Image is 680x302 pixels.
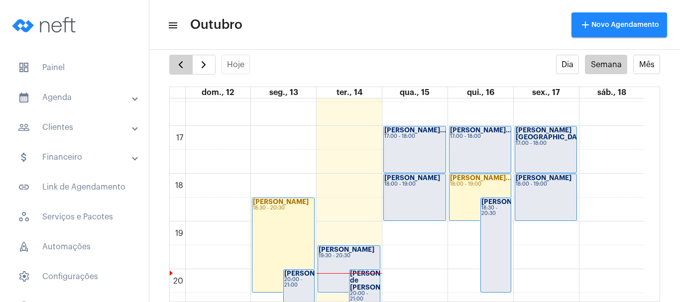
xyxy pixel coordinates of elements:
div: 20:00 - 21:00 [284,277,314,288]
div: 17 [174,133,185,142]
strong: [PERSON_NAME]... [450,175,512,181]
strong: [PERSON_NAME] [516,175,571,181]
div: 18:30 - 20:30 [481,205,511,216]
a: 14 de outubro de 2025 [335,87,364,98]
mat-expansion-panel-header: sidenav iconClientes [6,115,149,139]
div: 18:30 - 20:30 [253,205,314,211]
span: Link de Agendamento [10,175,139,199]
button: Mês [633,55,660,74]
span: sidenav icon [18,271,30,283]
mat-icon: sidenav icon [18,92,30,103]
mat-expansion-panel-header: sidenav iconAgenda [6,86,149,109]
a: 18 de outubro de 2025 [595,87,628,98]
strong: [PERSON_NAME]... [384,127,446,133]
span: Serviços e Pacotes [10,205,139,229]
div: 19:30 - 20:30 [319,253,379,259]
button: Próximo Semana [192,55,216,75]
strong: [PERSON_NAME] [384,175,440,181]
div: 20:00 - 21:00 [350,291,379,302]
mat-panel-title: Financeiro [18,151,133,163]
mat-panel-title: Clientes [18,121,133,133]
button: Semana Anterior [169,55,193,75]
strong: [PERSON_NAME] [481,199,537,205]
span: Painel [10,56,139,80]
button: Novo Agendamento [571,12,667,37]
div: 20 [171,277,185,286]
a: 17 de outubro de 2025 [530,87,562,98]
mat-icon: sidenav icon [18,121,30,133]
div: 17:00 - 18:00 [516,141,576,146]
div: 17:00 - 18:00 [384,134,445,139]
mat-icon: sidenav icon [18,181,30,193]
button: Semana [585,55,627,74]
strong: [PERSON_NAME] [319,246,374,253]
div: 19 [173,229,185,238]
a: 16 de outubro de 2025 [465,87,496,98]
button: Hoje [222,55,250,74]
strong: [PERSON_NAME] de [PERSON_NAME] [350,270,406,291]
div: 18:00 - 19:00 [384,182,445,187]
mat-icon: add [579,19,591,31]
button: Dia [556,55,579,74]
span: sidenav icon [18,211,30,223]
a: 13 de outubro de 2025 [267,87,300,98]
div: 18:00 - 19:00 [516,182,576,187]
img: logo-neft-novo-2.png [8,5,83,45]
span: Configurações [10,265,139,289]
strong: [PERSON_NAME]... [450,127,512,133]
div: 18 [173,181,185,190]
mat-panel-title: Agenda [18,92,133,103]
span: sidenav icon [18,241,30,253]
span: Novo Agendamento [579,21,659,28]
strong: [PERSON_NAME] [253,199,309,205]
strong: [PERSON_NAME] [GEOGRAPHIC_DATA] [516,127,587,140]
span: sidenav icon [18,62,30,74]
strong: [PERSON_NAME] [284,270,340,277]
mat-icon: sidenav icon [18,151,30,163]
div: 18:00 - 19:00 [450,182,511,187]
a: 12 de outubro de 2025 [200,87,236,98]
mat-icon: sidenav icon [167,19,177,31]
div: 17:00 - 18:00 [450,134,511,139]
mat-expansion-panel-header: sidenav iconFinanceiro [6,145,149,169]
a: 15 de outubro de 2025 [398,87,432,98]
span: Outubro [190,17,242,33]
span: Automações [10,235,139,259]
